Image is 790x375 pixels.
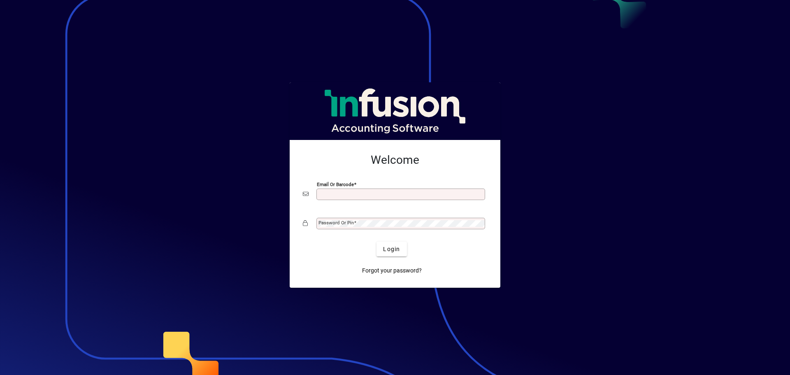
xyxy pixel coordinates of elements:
[376,242,407,256] button: Login
[303,153,487,167] h2: Welcome
[318,220,354,226] mat-label: Password or Pin
[362,266,422,275] span: Forgot your password?
[383,245,400,254] span: Login
[359,263,425,278] a: Forgot your password?
[317,182,354,187] mat-label: Email or Barcode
